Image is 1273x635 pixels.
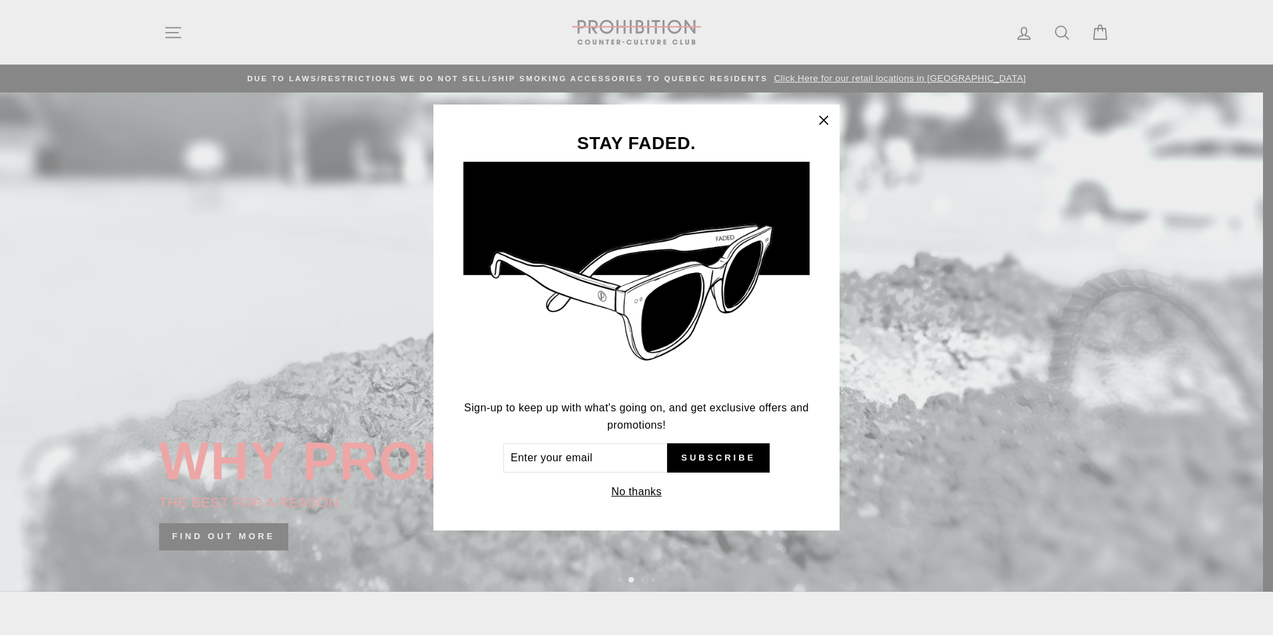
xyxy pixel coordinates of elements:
[681,452,756,464] span: Subscribe
[463,399,810,433] p: Sign-up to keep up with what's going on, and get exclusive offers and promotions!
[607,483,666,501] button: No thanks
[667,443,770,473] button: Subscribe
[503,443,667,473] input: Enter your email
[463,134,810,152] h3: STAY FADED.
